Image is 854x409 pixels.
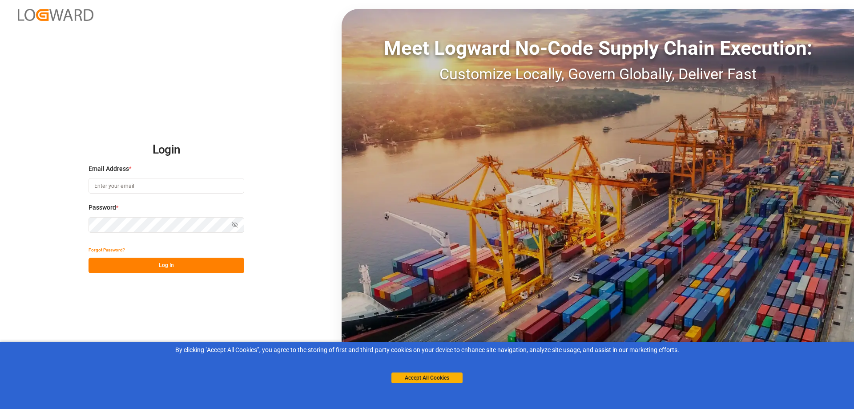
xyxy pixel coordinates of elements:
div: By clicking "Accept All Cookies”, you agree to the storing of first and third-party cookies on yo... [6,345,848,355]
button: Log In [89,258,244,273]
span: Email Address [89,164,129,174]
button: Forgot Password? [89,242,125,258]
img: Logward_new_orange.png [18,9,93,21]
button: Accept All Cookies [391,373,463,383]
span: Password [89,203,116,212]
h2: Login [89,136,244,164]
input: Enter your email [89,178,244,194]
div: Customize Locally, Govern Globally, Deliver Fast [342,63,854,85]
div: Meet Logward No-Code Supply Chain Execution: [342,33,854,63]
